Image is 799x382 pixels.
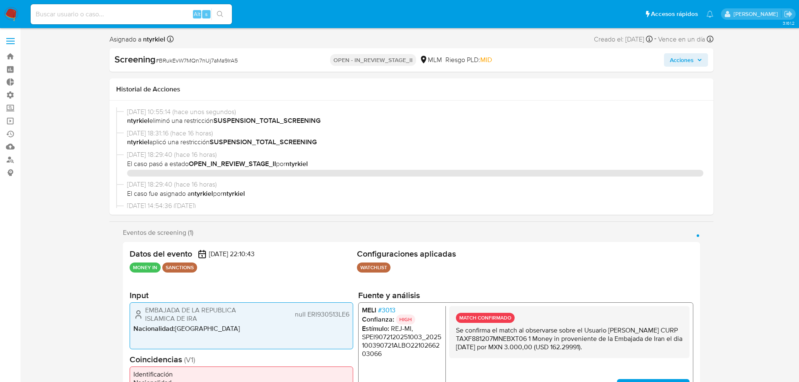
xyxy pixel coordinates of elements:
[480,55,492,65] span: MID
[211,8,229,20] button: search-icon
[784,10,793,18] a: Salir
[31,9,232,20] input: Buscar usuario o caso...
[115,52,156,66] b: Screening
[141,34,165,44] b: ntyrkiel
[670,53,694,67] span: Acciones
[109,35,165,44] span: Asignado a
[664,53,708,67] button: Acciones
[194,10,200,18] span: Alt
[156,56,238,65] span: # BRukEvW7MQn7nUj7aMa9lrA5
[706,10,713,18] a: Notificaciones
[330,54,416,66] p: OPEN - IN_REVIEW_STAGE_II
[419,55,442,65] div: MLM
[594,34,653,45] div: Creado el: [DATE]
[734,10,781,18] p: nicolas.tyrkiel@mercadolibre.com
[654,34,656,45] span: -
[445,55,492,65] span: Riesgo PLD:
[658,35,705,44] span: Vence en un día
[205,10,208,18] span: s
[651,10,698,18] span: Accesos rápidos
